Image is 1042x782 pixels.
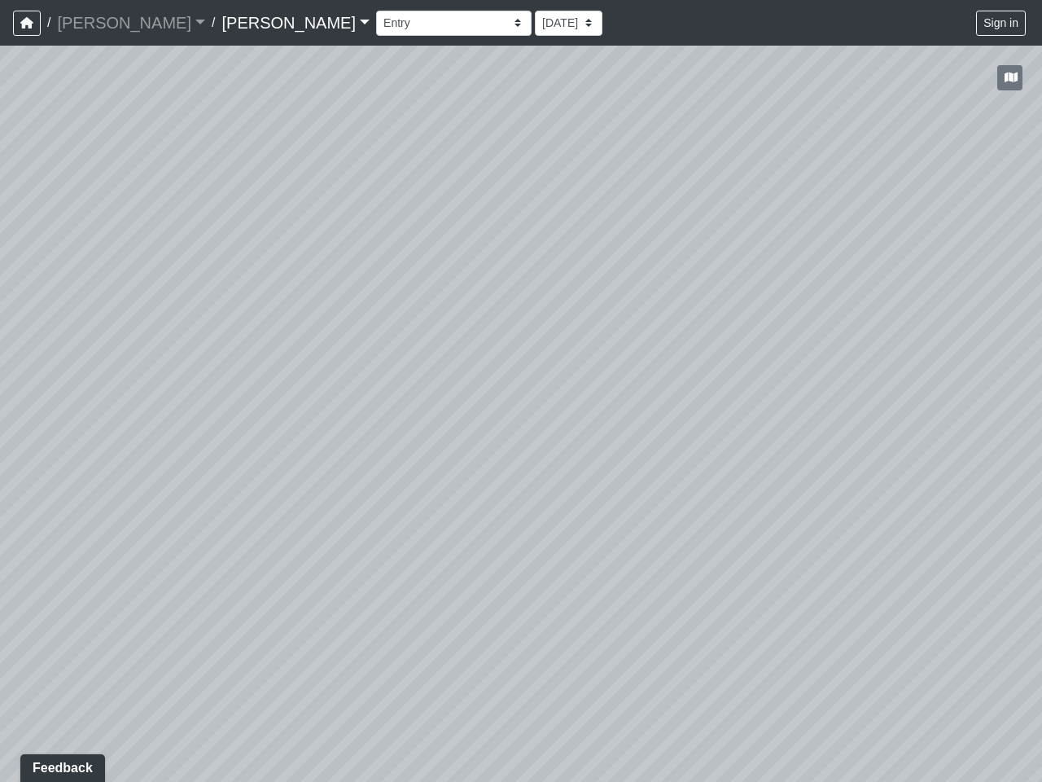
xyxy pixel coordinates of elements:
span: / [41,7,57,39]
button: Sign in [976,11,1026,36]
a: [PERSON_NAME] [221,7,370,39]
a: [PERSON_NAME] [57,7,205,39]
iframe: Ybug feedback widget [12,749,108,782]
span: / [205,7,221,39]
